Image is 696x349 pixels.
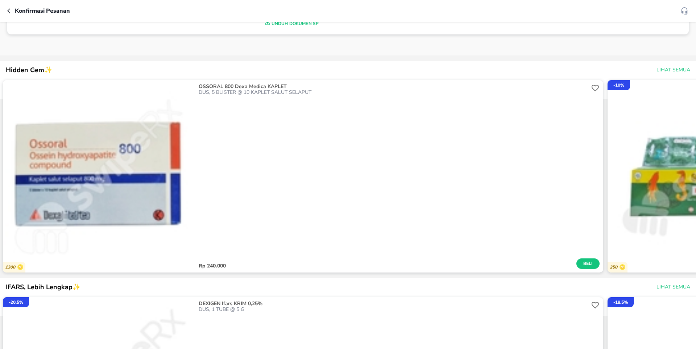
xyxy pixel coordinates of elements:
p: Konfirmasi pesanan [15,7,70,15]
button: Beli [576,258,600,269]
p: Rp 240.000 [199,263,576,269]
img: ID115570-2.bcba3347-9406-4af9-b0ce-aca8494a909d.jpeg [3,80,195,272]
span: Unduh Dokumen SP [16,19,567,28]
p: - 10 % [613,82,624,88]
button: Lihat Semua [654,281,692,294]
p: DUS, 5 BLISTER @ 10 KAPLET SALUT SELAPUT [199,90,589,95]
span: Lihat Semua [656,66,690,75]
p: DEXIGEN Ifars KRIM 0,25% [199,301,588,307]
p: 1300 [5,265,17,270]
button: Unduh Dokumen SP [13,18,569,29]
span: Beli [582,260,594,267]
p: 250 [610,265,620,270]
p: - 20.5 % [9,299,23,306]
p: OSSORAL 800 Dexa Medica KAPLET [199,84,588,90]
button: Lihat Semua [654,63,692,77]
p: DUS, 1 TUBE @ 5 G [199,307,589,312]
p: - 18.5 % [613,299,628,306]
span: Lihat Semua [656,283,690,292]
